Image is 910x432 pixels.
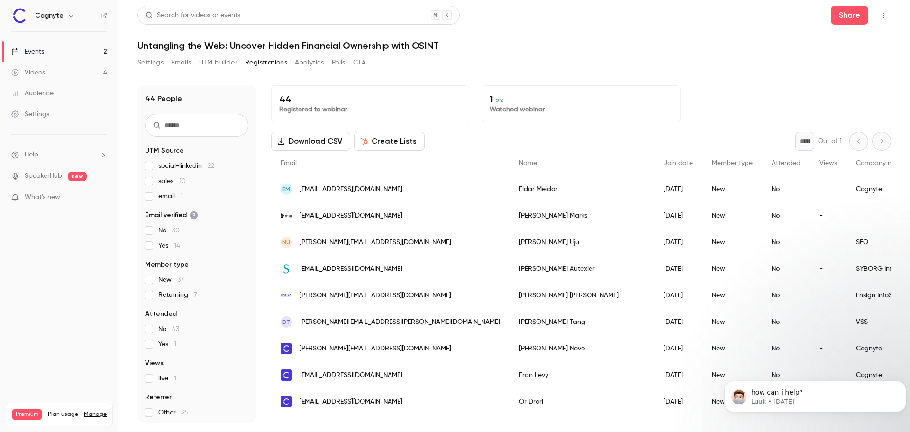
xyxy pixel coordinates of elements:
[199,55,237,70] button: UTM builder
[158,226,180,235] span: No
[145,393,172,402] span: Referrer
[819,160,837,166] span: Views
[510,335,654,362] div: [PERSON_NAME] Nevo
[510,229,654,256] div: [PERSON_NAME] Uju
[295,55,324,70] button: Analytics
[245,55,287,70] button: Registrations
[281,213,292,218] img: msn.com
[84,411,107,418] a: Manage
[654,388,702,415] div: [DATE]
[145,358,164,368] span: Views
[762,335,810,362] div: No
[145,309,177,319] span: Attended
[810,176,846,202] div: -
[353,55,366,70] button: CTA
[172,227,180,234] span: 30
[281,160,297,166] span: Email
[702,256,762,282] div: New
[177,276,184,283] span: 37
[281,396,292,407] img: cognyte.com
[300,264,402,274] span: [EMAIL_ADDRESS][DOMAIN_NAME]
[654,176,702,202] div: [DATE]
[194,292,197,298] span: 7
[510,309,654,335] div: [PERSON_NAME] Tang
[702,229,762,256] div: New
[831,6,868,25] button: Share
[664,160,693,166] span: Join date
[158,340,176,349] span: Yes
[702,309,762,335] div: New
[300,370,402,380] span: [EMAIL_ADDRESS][DOMAIN_NAME]
[510,256,654,282] div: [PERSON_NAME] Autexier
[281,343,292,354] img: cognyte.com
[810,256,846,282] div: -
[145,211,198,220] span: Email verified
[856,160,905,166] span: Company name
[810,229,846,256] div: -
[145,260,189,269] span: Member type
[68,172,87,181] span: new
[12,8,27,23] img: Cognyte
[279,105,462,114] p: Registered to webinar
[11,89,54,98] div: Audience
[300,344,451,354] span: [PERSON_NAME][EMAIL_ADDRESS][DOMAIN_NAME]
[762,229,810,256] div: No
[145,146,248,417] section: facet-groups
[810,335,846,362] div: -
[11,68,45,77] div: Videos
[720,361,910,427] iframe: Intercom notifications message
[182,409,189,416] span: 25
[11,47,44,56] div: Events
[332,55,346,70] button: Polls
[281,369,292,381] img: cognyte.com
[654,335,702,362] div: [DATE]
[137,40,891,51] h1: Untangling the Web: Uncover Hidden Financial Ownership with OSINT
[354,132,425,151] button: Create Lists
[158,161,214,171] span: social-linkedin
[510,388,654,415] div: Or Drori
[300,184,402,194] span: [EMAIL_ADDRESS][DOMAIN_NAME]
[158,192,183,201] span: email
[762,176,810,202] div: No
[654,202,702,229] div: [DATE]
[300,238,451,248] span: [PERSON_NAME][EMAIL_ADDRESS][DOMAIN_NAME]
[11,110,49,119] div: Settings
[702,202,762,229] div: New
[158,241,180,250] span: Yes
[48,411,78,418] span: Plan usage
[510,362,654,388] div: Eran Levy
[762,202,810,229] div: No
[282,318,291,326] span: DT
[300,397,402,407] span: [EMAIL_ADDRESS][DOMAIN_NAME]
[654,362,702,388] div: [DATE]
[25,193,60,202] span: What's new
[810,282,846,309] div: -
[174,242,180,249] span: 14
[281,290,292,301] img: ensigninfosecurity.com
[271,132,350,151] button: Download CSV
[137,55,164,70] button: Settings
[279,93,462,105] p: 44
[702,335,762,362] div: New
[519,160,537,166] span: Name
[25,150,38,160] span: Help
[174,341,176,348] span: 1
[12,409,42,420] span: Premium
[496,97,504,104] span: 2 %
[300,291,451,301] span: [PERSON_NAME][EMAIL_ADDRESS][DOMAIN_NAME]
[654,282,702,309] div: [DATE]
[158,374,176,383] span: live
[490,105,673,114] p: Watched webinar
[300,211,402,221] span: [EMAIL_ADDRESS][DOMAIN_NAME]
[510,202,654,229] div: [PERSON_NAME] Marks
[208,163,214,169] span: 22
[96,193,107,202] iframe: Noticeable Trigger
[158,408,189,417] span: Other
[712,160,753,166] span: Member type
[145,93,182,104] h1: 44 People
[490,93,673,105] p: 1
[158,324,179,334] span: No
